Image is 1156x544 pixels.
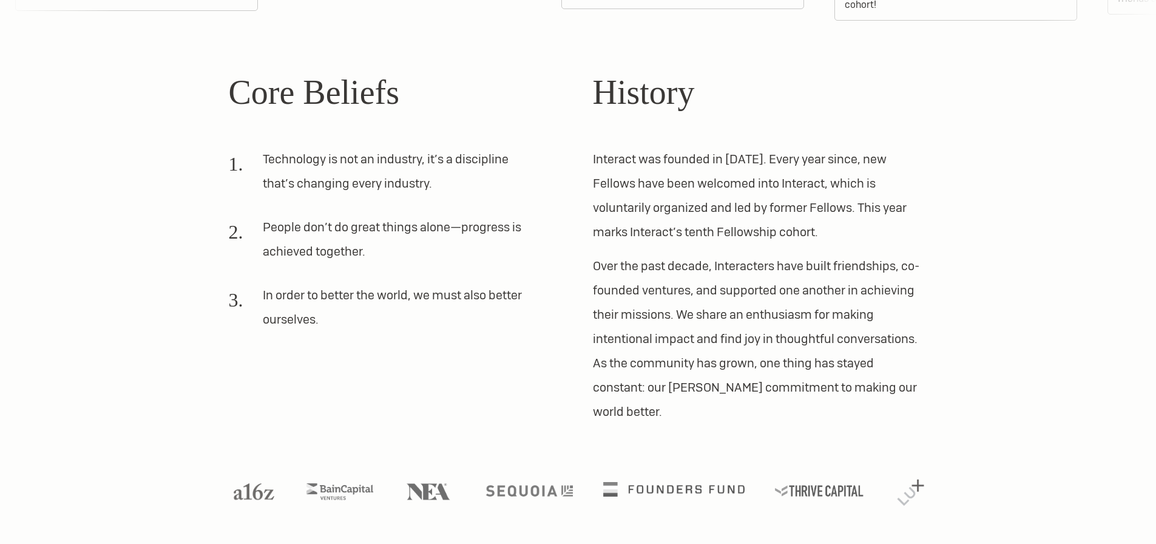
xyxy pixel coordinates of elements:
[593,147,928,244] p: Interact was founded in [DATE]. Every year since, new Fellows have been welcomed into Interact, w...
[407,483,450,500] img: NEA logo
[306,483,373,500] img: Bain Capital Ventures logo
[229,283,535,341] li: In order to better the world, we must also better ourselves.
[486,486,573,497] img: Sequoia logo
[775,486,864,497] img: Thrive Capital logo
[897,480,924,506] img: Lux Capital logo
[229,147,535,205] li: Technology is not an industry, it’s a discipline that’s changing every industry.
[603,482,745,496] img: Founders Fund logo
[593,254,928,424] p: Over the past decade, Interacters have built friendships, co-founded ventures, and supported one ...
[593,67,928,118] h2: History
[229,215,535,273] li: People don’t do great things alone—progress is achieved together.
[234,483,274,500] img: A16Z logo
[229,67,564,118] h2: Core Beliefs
